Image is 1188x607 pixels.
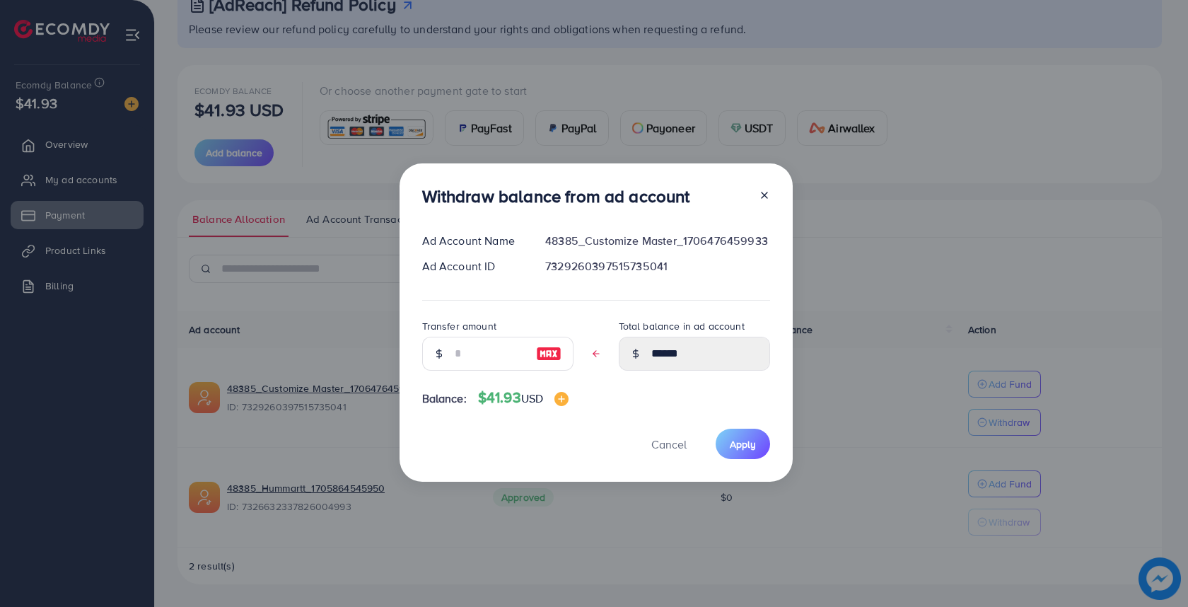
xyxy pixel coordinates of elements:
[422,319,496,333] label: Transfer amount
[478,389,569,407] h4: $41.93
[536,345,561,362] img: image
[619,319,745,333] label: Total balance in ad account
[534,233,781,249] div: 48385_Customize Master_1706476459933
[422,186,690,207] h3: Withdraw balance from ad account
[651,437,687,452] span: Cancel
[422,391,467,407] span: Balance:
[534,258,781,274] div: 7329260397515735041
[521,391,543,406] span: USD
[411,233,535,249] div: Ad Account Name
[730,437,756,451] span: Apply
[634,429,704,459] button: Cancel
[411,258,535,274] div: Ad Account ID
[554,392,569,406] img: image
[716,429,770,459] button: Apply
